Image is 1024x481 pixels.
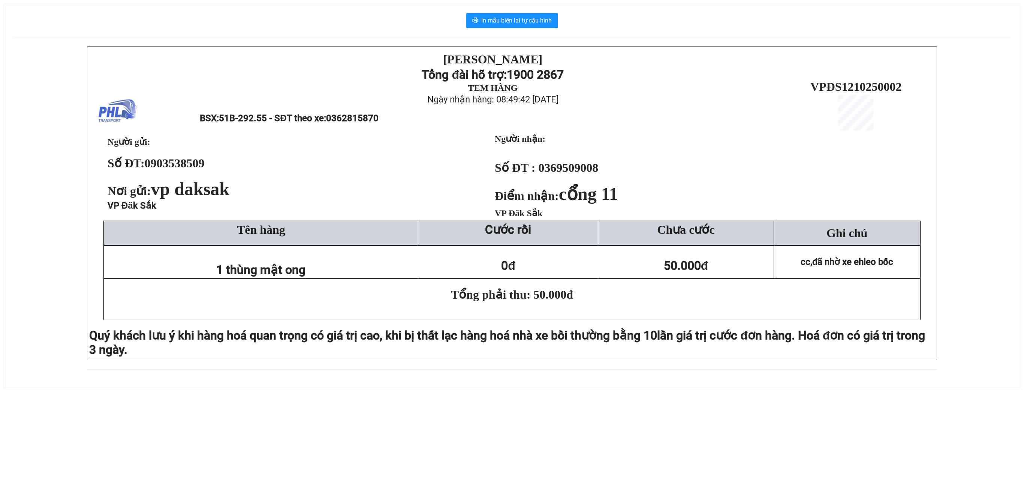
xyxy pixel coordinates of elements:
[466,13,558,28] button: printerIn mẫu biên lai tự cấu hình
[826,226,867,240] span: Ghi chú
[200,113,378,123] span: BSX:
[495,161,535,174] strong: Số ĐT :
[219,113,378,123] span: 51B-292.55 - SĐT theo xe:
[664,259,708,273] span: 50.000đ
[89,328,657,343] span: Quý khách lưu ý khi hàng hoá quan trọng có giá trị cao, khi bị thất lạc hàng hoá nhà xe bồi thườn...
[451,288,573,301] span: Tổng phải thu: 50.000đ
[507,68,564,82] strong: 1900 2867
[501,259,515,273] span: 0đ
[108,200,156,211] span: VP Đăk Sắk
[99,93,136,131] img: logo
[326,113,379,123] span: 0362815870
[495,134,545,144] strong: Người nhận:
[495,189,618,203] strong: Điểm nhận:
[559,184,618,204] span: cổng 11
[151,179,229,199] span: vp daksak
[427,94,558,105] span: Ngày nhận hàng: 08:49:42 [DATE]
[485,222,531,237] strong: Cước rồi
[108,137,150,147] span: Người gửi:
[108,156,205,170] strong: Số ĐT:
[481,16,552,25] span: In mẫu biên lai tự cấu hình
[538,161,598,174] span: 0369509008
[108,184,232,198] span: Nơi gửi:
[495,208,542,218] span: VP Đăk Sắk
[145,156,205,170] span: 0903538509
[422,68,507,82] strong: Tổng đài hỗ trợ:
[89,328,925,357] span: lần giá trị cước đơn hàng. Hoá đơn có giá trị trong 3 ngày.
[810,80,902,93] span: VPĐS1210250002
[443,53,542,66] strong: [PERSON_NAME]
[216,263,305,277] span: 1 thùng mật ong
[472,17,478,24] span: printer
[468,83,518,93] strong: TEM HÀNG
[237,223,285,236] span: Tên hàng
[657,223,714,236] span: Chưa cước
[801,257,894,267] span: cc,đã nhờ xe ehleo bốc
